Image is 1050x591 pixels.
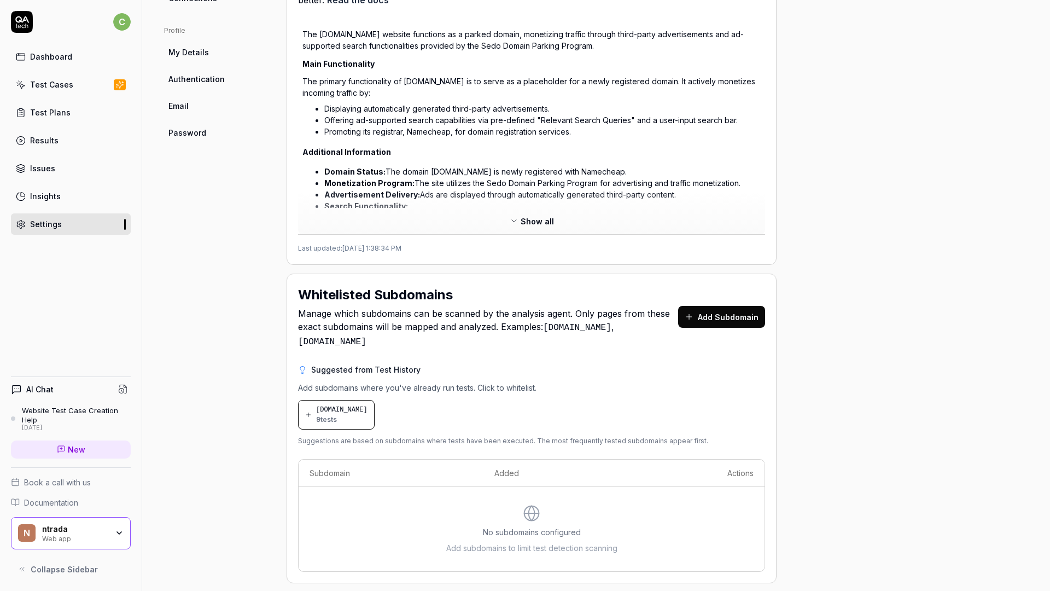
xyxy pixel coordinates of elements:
p: Suggestions are based on subdomains where tests have been executed. The most frequently tested su... [298,436,765,446]
strong: Advertisement Delivery: [324,190,420,199]
p: The [DOMAIN_NAME] website functions as a parked domain, monetizing traffic through third-party ad... [302,28,761,51]
span: New [68,444,85,455]
th: Added [483,460,621,487]
p: The primary functionality of [DOMAIN_NAME] is to serve as a placeholder for a newly registered do... [302,76,761,99]
button: Add Subdomain [678,306,765,328]
a: Issues [11,158,131,179]
button: c [113,11,131,33]
button: nntradaWeb app [11,517,131,550]
div: Issues [30,163,55,174]
h3: Main Functionality [302,58,761,69]
a: Dashboard [11,46,131,67]
div: Website Test Case Creation Help [22,406,131,424]
p: Add subdomains where you've already run tests. Click to whitelist. [298,382,765,393]
li: Promoting its registrar, Namecheap, for domain registration services. [324,126,761,137]
span: Show all [521,216,554,227]
button: [DOMAIN_NAME]9tests [298,400,375,430]
div: Insights [30,190,61,202]
div: Web app [42,534,108,542]
li: Displaying automatically generated third-party advertisements. [324,103,761,114]
a: Password [164,123,269,143]
div: Dashboard [30,51,72,62]
strong: Domain Status: [324,167,386,176]
div: Settings [30,218,62,230]
div: Test Cases [30,79,73,90]
li: Offering ad-supported search capabilities via pre-defined "Relevant Search Queries" and a user-in... [324,114,761,126]
a: Documentation [11,497,131,508]
a: Authentication [164,69,269,89]
strong: Monetization Program: [324,178,415,188]
span: My Details [168,47,209,58]
th: Subdomain [299,460,483,487]
span: Book a call with us [24,477,91,488]
a: Book a call with us [11,477,131,488]
th: Actions [622,460,765,487]
span: Authentication [168,73,225,85]
div: Results [30,135,59,146]
a: Insights [11,186,131,207]
a: Test Plans [11,102,131,123]
span: n [18,524,36,542]
a: My Details [164,42,269,62]
code: [DOMAIN_NAME] [543,323,611,333]
h3: Additional Information [302,146,761,158]
button: Collapse Sidebar [11,558,131,580]
strong: Search Functionality: [324,201,408,211]
span: Collapse Sidebar [31,564,98,575]
span: Password [168,127,206,138]
a: New [11,441,131,459]
div: Profile [164,26,269,36]
span: 9 tests [316,415,337,425]
span: [DOMAIN_NAME] [316,405,367,415]
h3: Suggested from Test History [311,364,421,375]
span: Documentation [24,497,78,508]
li: The domain [DOMAIN_NAME] is newly registered with Namecheap. [324,166,761,177]
li: The site utilizes the Sedo Domain Parking Program for advertising and traffic monetization. [324,177,761,189]
h4: AI Chat [26,384,54,395]
h2: Whitelisted Subdomains [298,285,453,305]
p: No subdomains configured [483,526,581,538]
li: Ads are displayed through automatically generated third-party content. [324,189,761,200]
div: Test Plans [30,107,71,118]
a: Settings [11,213,131,235]
a: Website Test Case Creation Help[DATE] [11,406,131,431]
a: Results [11,130,131,151]
button: Show all [503,212,561,230]
div: ntrada [42,524,108,534]
p: Add subdomains to limit test detection scanning [446,542,617,554]
span: Manage which subdomains can be scanned by the analysis agent. Only pages from these exact subdoma... [298,307,678,349]
div: [DATE] [22,424,131,432]
code: [DOMAIN_NAME] [298,337,366,347]
span: c [113,13,131,31]
a: Email [164,96,269,116]
span: Email [168,100,189,112]
a: Test Cases [11,74,131,95]
div: Last updated: [DATE] 1:38:34 PM [298,234,765,253]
